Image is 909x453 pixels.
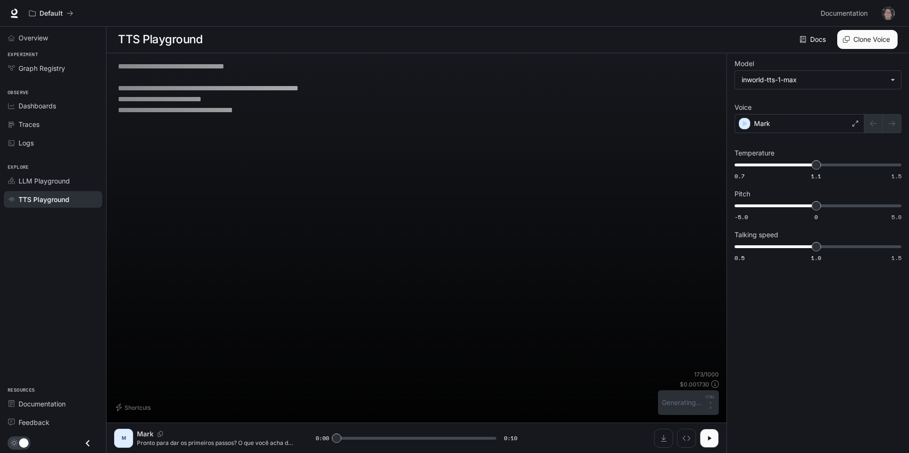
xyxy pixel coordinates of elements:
[735,172,745,180] span: 0.7
[118,30,203,49] h1: TTS Playground
[754,119,770,128] p: Mark
[891,254,901,262] span: 1.5
[4,97,102,114] a: Dashboards
[821,8,868,19] span: Documentation
[814,213,818,221] span: 0
[137,429,154,439] p: Mark
[19,119,39,129] span: Traces
[694,370,719,378] p: 173 / 1000
[137,439,293,447] p: Pronto para dar os primeiros passos? O que você acha de marcar a sua primeira caminhada para aman...
[4,116,102,133] a: Traces
[77,434,98,453] button: Close drawer
[891,172,901,180] span: 1.5
[19,138,34,148] span: Logs
[4,29,102,46] a: Overview
[4,414,102,431] a: Feedback
[154,431,167,437] button: Copy Voice ID
[19,194,69,204] span: TTS Playground
[735,150,774,156] p: Temperature
[817,4,875,23] a: Documentation
[735,254,745,262] span: 0.5
[735,231,778,238] p: Talking speed
[680,380,709,388] p: $ 0.001730
[19,437,29,448] span: Dark mode toggle
[4,191,102,208] a: TTS Playground
[39,10,63,18] p: Default
[735,191,750,197] p: Pitch
[742,75,886,85] div: inworld-tts-1-max
[811,172,821,180] span: 1.1
[798,30,830,49] a: Docs
[677,429,696,448] button: Inspect
[19,101,56,111] span: Dashboards
[4,173,102,189] a: LLM Playground
[4,135,102,151] a: Logs
[19,417,49,427] span: Feedback
[19,399,66,409] span: Documentation
[19,176,70,186] span: LLM Playground
[837,30,898,49] button: Clone Voice
[316,434,329,443] span: 0:00
[891,213,901,221] span: 5.0
[879,4,898,23] button: User avatar
[735,104,752,111] p: Voice
[735,60,754,67] p: Model
[881,7,895,20] img: User avatar
[116,431,131,446] div: M
[735,213,748,221] span: -5.0
[654,429,673,448] button: Download audio
[4,60,102,77] a: Graph Registry
[811,254,821,262] span: 1.0
[19,33,48,43] span: Overview
[114,400,155,415] button: Shortcuts
[735,71,901,89] div: inworld-tts-1-max
[504,434,517,443] span: 0:10
[25,4,77,23] button: All workspaces
[4,395,102,412] a: Documentation
[19,63,65,73] span: Graph Registry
